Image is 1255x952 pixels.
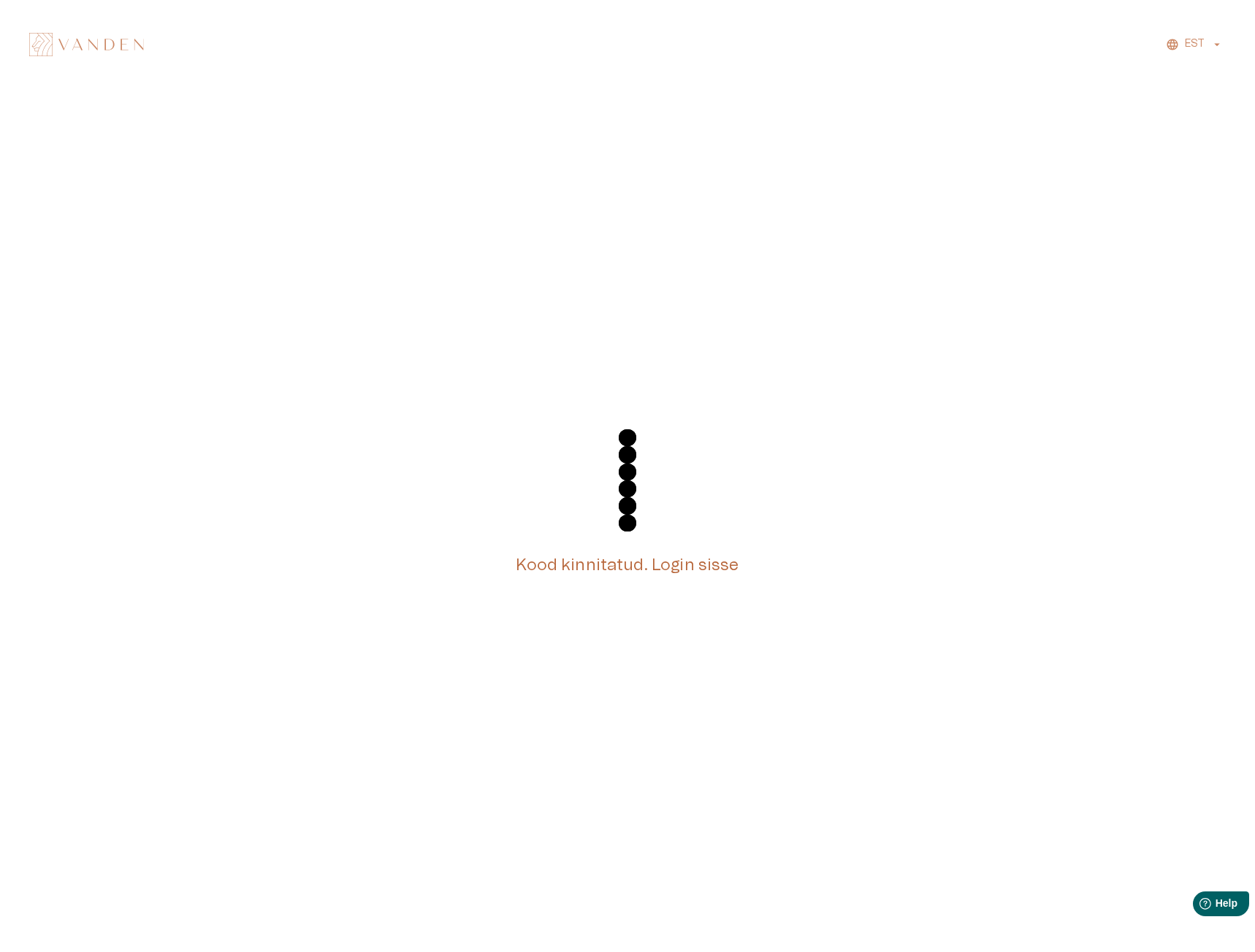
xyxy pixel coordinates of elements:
img: Vanden logo [29,33,144,56]
p: EST [1185,37,1205,52]
h5: Kood kinnitatud. Login sisse [516,555,739,576]
iframe: Help widget launcher [1141,886,1255,926]
button: EST [1164,34,1226,55]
